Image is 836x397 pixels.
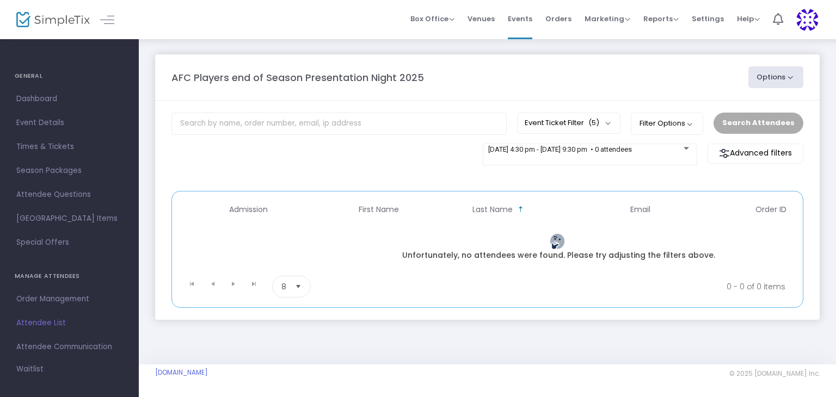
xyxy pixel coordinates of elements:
[729,369,820,378] span: © 2025 [DOMAIN_NAME] Inc.
[410,14,454,24] span: Box Office
[748,66,804,88] button: Options
[545,5,571,33] span: Orders
[16,235,122,250] span: Special Offers
[171,70,424,85] m-panel-title: AFC Players end of Season Presentation Night 2025
[692,5,724,33] span: Settings
[16,164,122,178] span: Season Packages
[508,5,532,33] span: Events
[16,340,122,354] span: Attendee Communication
[16,316,122,330] span: Attendee List
[15,265,124,287] h4: MANAGE ATTENDEES
[419,276,785,297] kendo-pager-info: 0 - 0 of 0 items
[16,364,44,375] span: Waitlist
[708,144,803,164] m-button: Advanced filters
[15,65,124,87] h4: GENERAL
[588,119,599,127] span: (5)
[631,113,703,134] button: Filter Options
[737,14,760,24] span: Help
[171,113,507,135] input: Search by name, order number, email, ip address
[630,205,650,214] span: Email
[468,5,495,33] span: Venues
[488,145,632,153] span: [DATE] 4:30 pm - [DATE] 9:30 pm • 0 attendees
[229,205,268,214] span: Admission
[16,212,122,226] span: [GEOGRAPHIC_DATA] Items
[719,148,730,159] img: filter
[291,276,306,297] button: Select
[549,233,565,250] img: face-thinking.png
[16,116,122,130] span: Event Details
[359,205,399,214] span: First Name
[177,197,797,271] div: Data table
[16,292,122,306] span: Order Management
[472,205,513,214] span: Last Name
[16,140,122,154] span: Times & Tickets
[585,14,630,24] span: Marketing
[16,188,122,202] span: Attendee Questions
[517,113,620,133] button: Event Ticket Filter(5)
[16,92,122,106] span: Dashboard
[517,205,525,214] span: Sortable
[643,14,679,24] span: Reports
[281,281,286,292] span: 8
[155,368,208,377] a: [DOMAIN_NAME]
[755,205,786,214] span: Order ID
